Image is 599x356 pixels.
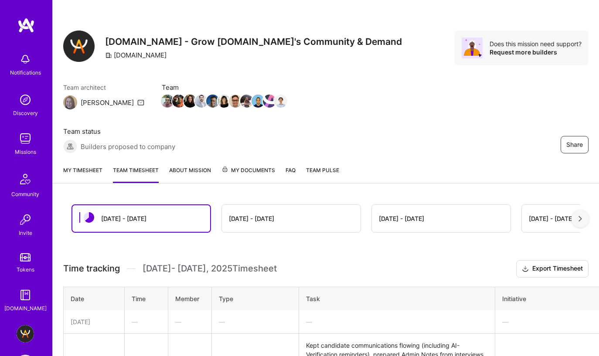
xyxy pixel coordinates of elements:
[379,214,424,223] div: [DATE] - [DATE]
[81,142,175,151] span: Builders proposed to company
[17,130,34,147] img: teamwork
[4,304,47,313] div: [DOMAIN_NAME]
[161,95,174,108] img: Team Member Avatar
[137,99,144,106] i: icon Mail
[17,211,34,228] img: Invite
[275,94,286,108] a: Team Member Avatar
[490,48,582,56] div: Request more builders
[143,263,277,274] span: [DATE] - [DATE] , 2025 Timesheet
[173,94,184,108] a: Team Member Avatar
[229,214,274,223] div: [DATE] - [DATE]
[206,95,219,108] img: Team Member Avatar
[561,136,589,153] button: Share
[63,263,120,274] span: Time tracking
[172,95,185,108] img: Team Member Avatar
[306,317,488,326] div: —
[63,31,95,62] img: Company Logo
[17,265,34,274] div: Tokens
[229,95,242,108] img: Team Member Avatar
[212,287,299,310] th: Type
[184,95,197,108] img: Team Member Avatar
[306,167,339,173] span: Team Pulse
[306,166,339,183] a: Team Pulse
[240,95,253,108] img: Team Member Avatar
[63,139,77,153] img: Builders proposed to company
[196,94,207,108] a: Team Member Avatar
[81,98,134,107] div: [PERSON_NAME]
[168,287,212,310] th: Member
[10,68,41,77] div: Notifications
[299,287,495,310] th: Task
[15,147,36,156] div: Missions
[63,95,77,109] img: Team Architect
[113,166,159,183] a: Team timesheet
[14,325,36,342] a: A.Team - Grow A.Team's Community & Demand
[218,94,230,108] a: Team Member Avatar
[263,95,276,108] img: Team Member Avatar
[252,95,265,108] img: Team Member Avatar
[162,94,173,108] a: Team Member Avatar
[462,37,483,58] img: Avatar
[241,94,252,108] a: Team Member Avatar
[13,108,38,118] div: Discovery
[63,83,144,92] span: Team architect
[125,287,168,310] th: Time
[20,253,31,261] img: tokens
[286,166,296,183] a: FAQ
[221,166,275,183] a: My Documents
[195,95,208,108] img: Team Member Avatar
[529,214,574,223] div: [DATE] - [DATE]
[19,228,32,237] div: Invite
[132,317,161,326] div: —
[101,214,146,223] div: [DATE] - [DATE]
[84,212,94,223] img: status icon
[175,317,204,326] div: —
[64,287,125,310] th: Date
[522,264,529,274] i: icon Download
[105,51,167,60] div: [DOMAIN_NAME]
[63,127,175,136] span: Team status
[274,95,287,108] img: Team Member Avatar
[11,190,39,199] div: Community
[17,51,34,68] img: bell
[162,83,286,92] span: Team
[218,95,231,108] img: Team Member Avatar
[17,91,34,108] img: discovery
[579,216,582,222] img: right
[15,169,36,190] img: Community
[63,166,102,183] a: My timesheet
[516,260,589,278] button: Export Timesheet
[207,94,218,108] a: Team Member Avatar
[105,52,112,59] i: icon CompanyGray
[566,140,583,149] span: Share
[184,94,196,108] a: Team Member Avatar
[17,286,34,304] img: guide book
[221,166,275,175] span: My Documents
[17,325,34,342] img: A.Team - Grow A.Team's Community & Demand
[105,36,402,47] h3: [DOMAIN_NAME] - Grow [DOMAIN_NAME]'s Community & Demand
[71,317,117,326] div: [DATE]
[490,40,582,48] div: Does this mission need support?
[17,17,35,33] img: logo
[219,317,292,326] div: —
[252,94,264,108] a: Team Member Avatar
[264,94,275,108] a: Team Member Avatar
[169,166,211,183] a: About Mission
[230,94,241,108] a: Team Member Avatar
